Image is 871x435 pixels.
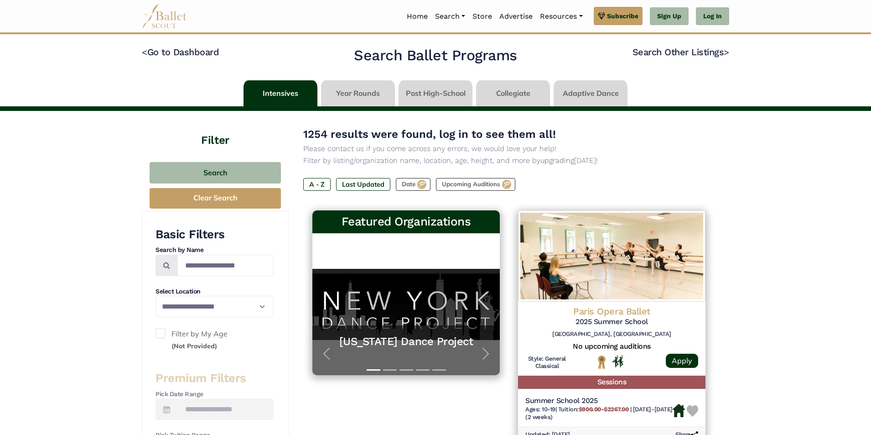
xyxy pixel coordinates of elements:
button: Slide 5 [432,365,446,375]
h6: | | [525,406,673,421]
p: Filter by listing/organization name, location, age, height, and more by [DATE]! [303,155,715,167]
a: Subscribe [594,7,643,25]
span: Ages: 10-19 [525,406,555,413]
a: <Go to Dashboard [142,47,219,58]
p: Please contact us if you come across any errors, we would love your help! [303,143,715,155]
input: Search by names... [177,255,274,276]
li: Collegiate [474,80,552,106]
button: Slide 4 [416,365,430,375]
a: Store [469,7,496,26]
button: Slide 2 [383,365,397,375]
code: < [142,46,147,58]
img: In Person [612,355,623,367]
li: Year Rounds [319,80,397,106]
a: Search [431,7,469,26]
label: Filter by My Age [156,328,274,351]
img: gem.svg [598,11,605,21]
small: (Not Provided) [171,342,217,350]
h3: Premium Filters [156,371,274,386]
b: $900.00-$2267.00 [579,406,628,413]
img: National [596,355,607,369]
span: [DATE]-[DATE] (2 weeks) [525,406,673,420]
button: Slide 3 [399,365,413,375]
a: Sign Up [650,7,689,26]
h5: 2025 Summer School [525,317,698,327]
span: 1254 results were found, log in to see them all! [303,128,556,141]
a: Log In [696,7,729,26]
img: Housing Available [673,404,685,418]
label: A - Z [303,178,331,191]
a: Search Other Listings> [633,47,729,58]
a: Advertise [496,7,536,26]
h5: Sessions [518,376,705,389]
h4: Select Location [156,287,274,296]
h4: Filter [142,111,289,148]
span: Tuition: [558,406,630,413]
h4: Search by Name [156,246,274,255]
label: Last Updated [336,178,390,191]
h3: Featured Organizations [320,214,493,230]
a: [US_STATE] Dance Project [321,335,491,349]
label: Date [396,178,430,191]
img: Logo [518,210,705,302]
h5: Summer School 2025 [525,396,673,406]
h4: Pick Date Range [156,390,274,399]
h2: Search Ballet Programs [354,46,517,65]
a: Apply [666,354,698,368]
li: Intensives [242,80,319,106]
button: Search [150,162,281,183]
h6: [GEOGRAPHIC_DATA], [GEOGRAPHIC_DATA] [525,330,698,338]
li: Adaptive Dance [552,80,629,106]
h6: Style: General Classical [525,355,569,371]
button: Slide 1 [367,365,380,375]
code: > [724,46,729,58]
span: Subscribe [607,11,638,21]
a: Resources [536,7,586,26]
li: Post High-School [397,80,474,106]
h4: Paris Opera Ballet [525,305,698,317]
img: Heart [687,405,698,417]
label: Upcoming Auditions [436,178,515,191]
h5: No upcoming auditions [525,342,698,351]
h3: Basic Filters [156,227,274,242]
a: Home [403,7,431,26]
a: upgrading [540,156,574,165]
button: Clear Search [150,188,281,209]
